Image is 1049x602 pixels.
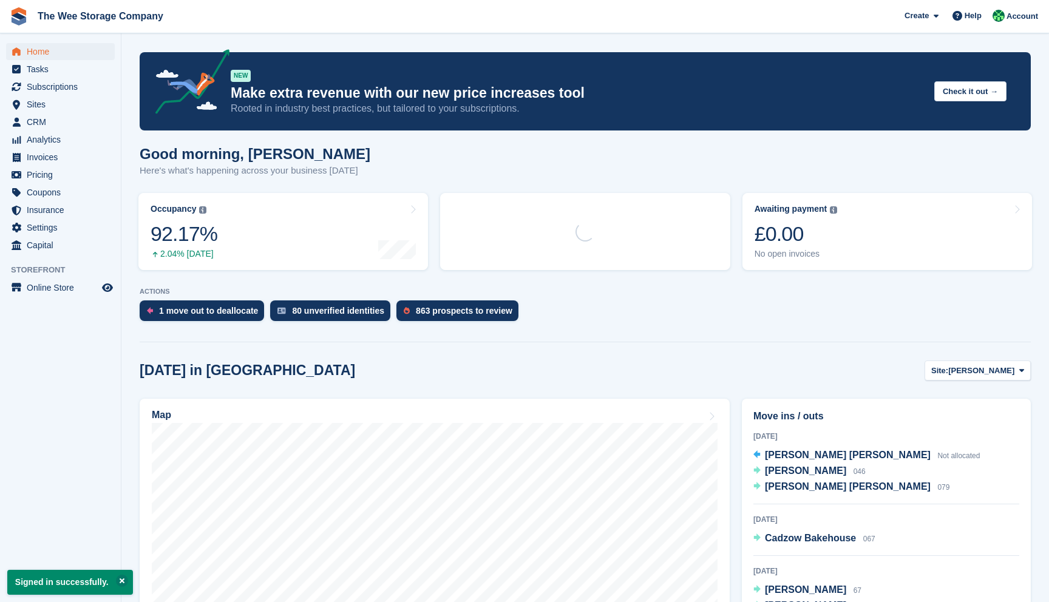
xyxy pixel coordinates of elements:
span: Subscriptions [27,78,100,95]
h1: Good morning, [PERSON_NAME] [140,146,370,162]
h2: Move ins / outs [753,409,1019,424]
a: menu [6,219,115,236]
img: icon-info-grey-7440780725fd019a000dd9b08b2336e03edf1995a4989e88bcd33f0948082b44.svg [830,206,837,214]
h2: Map [152,410,171,421]
span: Sites [27,96,100,113]
span: [PERSON_NAME] [PERSON_NAME] [765,450,931,460]
p: Here's what's happening across your business [DATE] [140,164,370,178]
span: 046 [854,467,866,476]
span: Cadzow Bakehouse [765,533,856,543]
span: Create [905,10,929,22]
span: 67 [854,586,861,595]
a: Occupancy 92.17% 2.04% [DATE] [138,193,428,270]
div: NEW [231,70,251,82]
img: move_outs_to_deallocate_icon-f764333ba52eb49d3ac5e1228854f67142a1ed5810a6f6cc68b1a99e826820c5.svg [147,307,153,314]
span: Analytics [27,131,100,148]
a: menu [6,166,115,183]
a: menu [6,184,115,201]
a: Awaiting payment £0.00 No open invoices [742,193,1032,270]
a: menu [6,96,115,113]
a: The Wee Storage Company [33,6,168,26]
a: [PERSON_NAME] [PERSON_NAME] Not allocated [753,448,980,464]
span: CRM [27,113,100,130]
span: 079 [937,483,949,492]
a: [PERSON_NAME] 67 [753,583,861,598]
a: menu [6,61,115,78]
span: [PERSON_NAME] [948,365,1014,377]
a: 863 prospects to review [396,300,524,327]
a: [PERSON_NAME] [PERSON_NAME] 079 [753,479,949,495]
a: menu [6,43,115,60]
img: stora-icon-8386f47178a22dfd0bd8f6a31ec36ba5ce8667c1dd55bd0f319d3a0aa187defe.svg [10,7,28,25]
a: 1 move out to deallocate [140,300,270,327]
span: Online Store [27,279,100,296]
span: Insurance [27,201,100,218]
button: Check it out → [934,81,1007,101]
span: [PERSON_NAME] [PERSON_NAME] [765,481,931,492]
img: price-adjustments-announcement-icon-8257ccfd72463d97f412b2fc003d46551f7dbcb40ab6d574587a9cd5c0d94... [145,49,230,118]
h2: [DATE] in [GEOGRAPHIC_DATA] [140,362,355,379]
span: [PERSON_NAME] [765,584,846,595]
a: menu [6,131,115,148]
div: Awaiting payment [755,204,827,214]
div: [DATE] [753,514,1019,525]
span: Capital [27,237,100,254]
div: 2.04% [DATE] [151,249,217,259]
span: Tasks [27,61,100,78]
a: Cadzow Bakehouse 067 [753,531,875,547]
span: Site: [931,365,948,377]
div: [DATE] [753,566,1019,577]
span: Invoices [27,149,100,166]
div: No open invoices [755,249,838,259]
div: 80 unverified identities [292,306,384,316]
a: menu [6,113,115,130]
span: Not allocated [937,451,980,460]
span: [PERSON_NAME] [765,465,846,476]
span: 067 [863,535,875,543]
a: menu [6,149,115,166]
a: menu [6,237,115,254]
p: Make extra revenue with our new price increases tool [231,84,925,102]
a: Preview store [100,280,115,295]
img: icon-info-grey-7440780725fd019a000dd9b08b2336e03edf1995a4989e88bcd33f0948082b44.svg [199,206,206,214]
span: Account [1007,10,1038,22]
div: Occupancy [151,204,196,214]
a: 80 unverified identities [270,300,396,327]
div: [DATE] [753,431,1019,442]
div: 1 move out to deallocate [159,306,258,316]
p: ACTIONS [140,288,1031,296]
p: Signed in successfully. [7,570,133,595]
span: Settings [27,219,100,236]
span: Coupons [27,184,100,201]
a: menu [6,201,115,218]
img: prospect-51fa495bee0391a8d652442698ab0144808aea92771e9ea1ae160a38d050c398.svg [404,307,410,314]
div: £0.00 [755,222,838,246]
a: [PERSON_NAME] 046 [753,464,866,479]
span: Pricing [27,166,100,183]
p: Rooted in industry best practices, but tailored to your subscriptions. [231,102,925,115]
div: 863 prospects to review [416,306,512,316]
span: Home [27,43,100,60]
span: Help [965,10,982,22]
a: menu [6,78,115,95]
div: 92.17% [151,222,217,246]
img: Monika Pawlaczek [993,10,1005,22]
button: Site: [PERSON_NAME] [925,360,1031,380]
a: menu [6,279,115,296]
img: verify_identity-adf6edd0f0f0b5bbfe63781bf79b02c33cf7c696d77639b501bdc392416b5a36.svg [277,307,286,314]
span: Storefront [11,264,121,276]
